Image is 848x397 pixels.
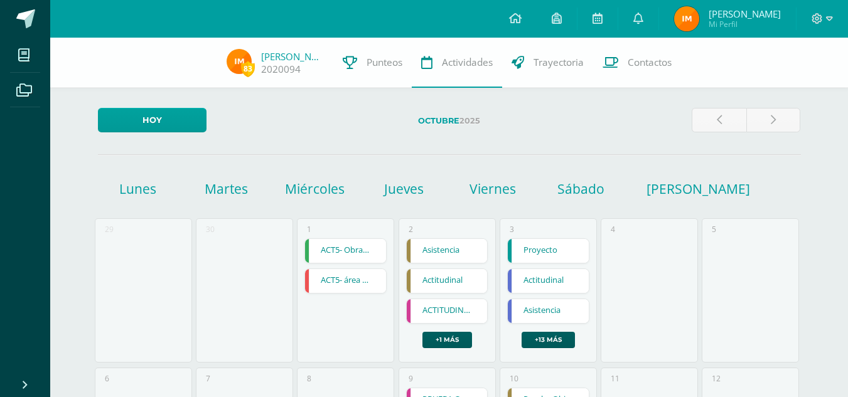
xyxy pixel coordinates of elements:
[628,56,672,69] span: Contactos
[241,61,255,77] span: 83
[362,180,446,198] h1: Jueves
[507,268,589,294] div: Actitudinal | Tarea
[307,373,311,384] div: 8
[407,269,488,293] a: Actitudinal
[304,268,387,294] div: ACT5- área y perímetros | Tarea
[712,373,721,384] div: 12
[418,116,459,125] strong: Octubre
[409,224,413,235] div: 2
[709,8,781,20] span: [PERSON_NAME]
[406,299,488,324] div: ACTITUDINAL | Tarea
[305,239,386,263] a: ACT5- Obra de lectura dramatizada
[422,332,472,348] a: +1 más
[217,108,682,134] label: 2025
[307,224,311,235] div: 1
[507,299,589,324] div: Asistencia | Tarea
[611,224,615,235] div: 4
[611,373,620,384] div: 11
[407,299,488,323] a: ACTITUDINAL
[674,6,699,31] img: ffac4b672848c28ce660d8b7da9375a6.png
[305,269,386,293] a: ACT5- área y perímetros
[333,38,412,88] a: Punteos
[412,38,502,88] a: Actividades
[510,373,518,384] div: 10
[406,238,488,263] div: Asistencia | Tarea
[522,332,575,348] a: +13 más
[98,108,207,132] a: Hoy
[261,50,324,63] a: [PERSON_NAME]
[450,180,535,198] h1: Viernes
[442,56,493,69] span: Actividades
[105,373,109,384] div: 6
[647,180,678,198] h1: [PERSON_NAME]
[261,63,301,76] a: 2020094
[507,238,589,263] div: Proyecto | Tarea
[272,180,357,198] h1: Miércoles
[510,224,514,235] div: 3
[304,238,387,263] div: ACT5- Obra de lectura dramatizada | Tarea
[105,224,114,235] div: 29
[508,269,589,293] a: Actitudinal
[184,180,269,198] h1: Martes
[409,373,413,384] div: 9
[502,38,593,88] a: Trayectoria
[206,224,215,235] div: 30
[712,224,716,235] div: 5
[406,268,488,294] div: Actitudinal | Tarea
[227,49,252,74] img: ffac4b672848c28ce660d8b7da9375a6.png
[593,38,681,88] a: Contactos
[539,180,623,198] h1: Sábado
[407,239,488,263] a: Asistencia
[95,180,180,198] h1: Lunes
[508,299,589,323] a: Asistencia
[508,239,589,263] a: Proyecto
[709,19,781,29] span: Mi Perfil
[367,56,402,69] span: Punteos
[206,373,210,384] div: 7
[534,56,584,69] span: Trayectoria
